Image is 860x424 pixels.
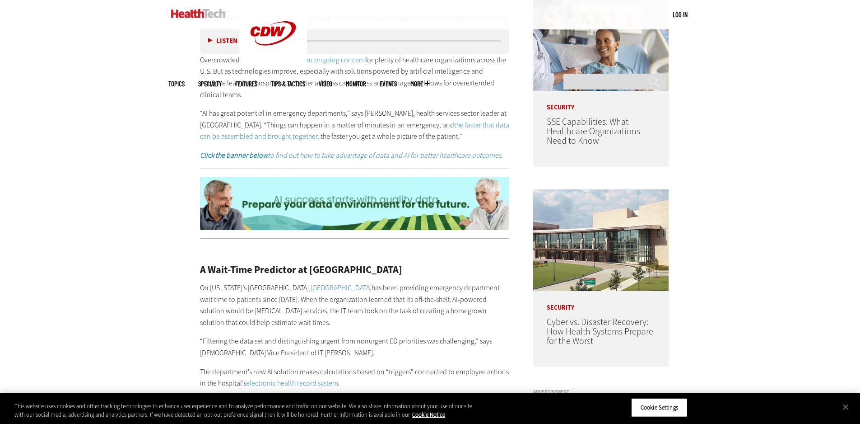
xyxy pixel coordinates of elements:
[200,335,510,358] p: “Filtering the data set and distinguishing urgent from nonurgent ED priorities was challenging,” ...
[200,151,503,160] a: Click the banner belowto find out how to take advantage of data and AI for better healthcare outc...
[319,80,332,87] a: Video
[246,378,338,388] a: electronic health record system
[410,80,429,87] span: More
[200,108,510,142] p: “AI has great potential in emergency departments,” says [PERSON_NAME], health services sector lea...
[533,91,669,111] p: Security
[200,282,510,328] p: On [US_STATE]’s [GEOGRAPHIC_DATA], has been providing emergency department wait time to patients ...
[836,397,855,417] button: Close
[547,116,640,147] a: SSE Capabilities: What Healthcare Organizations Need to Know
[311,283,372,292] a: [GEOGRAPHIC_DATA]
[239,60,307,69] a: CDW
[200,151,503,160] em: to find out how to take advantage of data and AI for better healthcare outcomes.
[200,177,510,231] img: ht-dataandai-animated-2025-prepare-desktop
[200,366,510,389] p: The department’s new AI solution makes calculations based on “triggers” connected to employee act...
[380,80,397,87] a: Events
[533,291,669,311] p: Security
[412,411,445,419] a: More information about your privacy
[235,80,257,87] a: Features
[673,10,688,19] div: User menu
[200,151,268,160] strong: Click the banner below
[171,9,226,18] img: Home
[673,10,688,19] a: Log in
[533,189,669,291] img: University of Vermont Medical Center’s main campus
[631,398,688,417] button: Cookie Settings
[547,316,653,347] a: Cyber vs. Disaster Recovery: How Health Systems Prepare for the Worst
[533,390,669,395] h3: Advertisement
[346,80,366,87] a: MonITor
[168,80,185,87] span: Topics
[198,80,222,87] span: Specialty
[14,402,473,419] div: This website uses cookies and other tracking technologies to enhance user experience and to analy...
[271,80,305,87] a: Tips & Tactics
[200,265,510,275] h2: A Wait-Time Predictor at [GEOGRAPHIC_DATA]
